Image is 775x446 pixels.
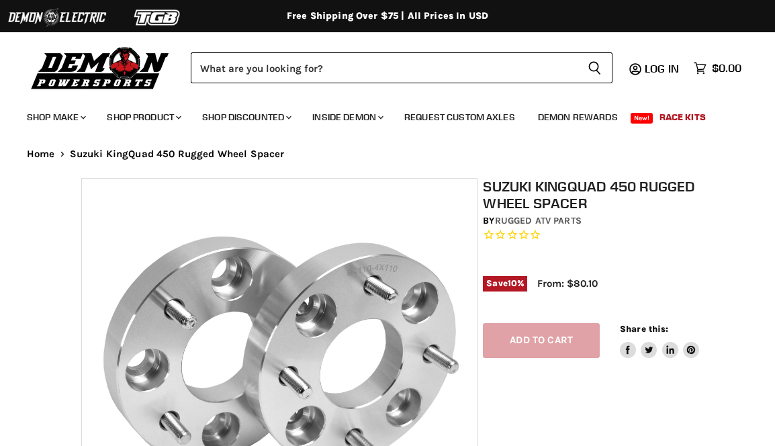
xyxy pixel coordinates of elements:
a: Demon Rewards [528,103,628,131]
span: Save % [483,276,527,291]
img: Demon Electric Logo 2 [7,5,107,30]
h1: Suzuki KingQuad 450 Rugged Wheel Spacer [483,178,699,212]
ul: Main menu [17,98,738,131]
div: by [483,214,699,228]
a: Shop Make [17,103,94,131]
input: Search [191,52,577,83]
span: Share this: [620,324,668,334]
a: Rugged ATV Parts [495,215,582,226]
a: Race Kits [649,103,716,131]
a: Request Custom Axles [394,103,525,131]
span: $0.00 [712,62,741,75]
span: 10 [508,278,517,288]
img: TGB Logo 2 [107,5,208,30]
span: Rated 0.0 out of 5 stars 0 reviews [483,228,699,242]
a: Log in [639,62,687,75]
a: Shop Discounted [192,103,300,131]
span: Suzuki KingQuad 450 Rugged Wheel Spacer [70,148,285,160]
a: Inside Demon [302,103,392,131]
form: Product [191,52,612,83]
button: Search [577,52,612,83]
a: Shop Product [97,103,189,131]
aside: Share this: [620,323,700,359]
span: New! [631,113,653,124]
span: Log in [645,62,679,75]
span: From: $80.10 [537,277,598,289]
img: Demon Powersports [27,44,174,91]
a: $0.00 [687,58,748,78]
a: Home [27,148,55,160]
